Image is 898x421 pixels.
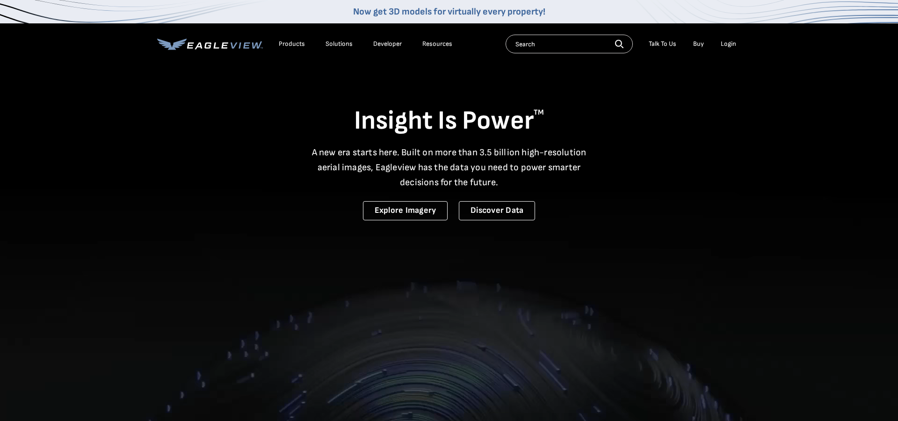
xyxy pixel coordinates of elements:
sup: TM [534,108,544,117]
a: Discover Data [459,201,535,220]
div: Resources [422,40,452,48]
div: Talk To Us [649,40,676,48]
a: Now get 3D models for virtually every property! [353,6,545,17]
input: Search [506,35,633,53]
a: Explore Imagery [363,201,448,220]
div: Products [279,40,305,48]
a: Developer [373,40,402,48]
a: Buy [693,40,704,48]
h1: Insight Is Power [157,105,741,138]
div: Solutions [326,40,353,48]
div: Login [721,40,736,48]
p: A new era starts here. Built on more than 3.5 billion high-resolution aerial images, Eagleview ha... [306,145,592,190]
